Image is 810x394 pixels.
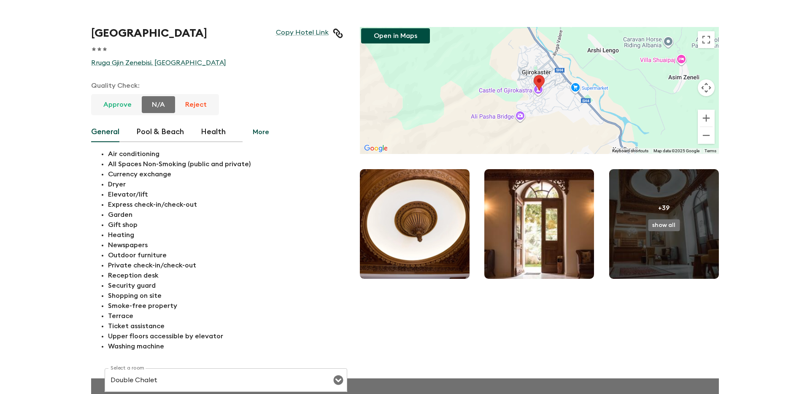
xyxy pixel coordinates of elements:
button: Zoom out [698,127,715,144]
button: Open [332,374,344,386]
div: Hotel Argjiro [534,75,545,91]
a: Terms (opens in new tab) [705,148,716,153]
button: Toggle fullscreen view [698,31,715,48]
p: Quality Check: [91,81,343,91]
p: Garden [108,210,343,220]
button: Reject [175,96,217,113]
p: Elevator/lift [108,189,343,200]
p: All Spaces Non-Smoking (public and private) [108,159,343,169]
a: Rruga Gjin Zenebisi, [GEOGRAPHIC_DATA] [91,59,343,67]
p: Smoke-free property [108,301,343,311]
button: Health [201,122,226,142]
p: Reception desk [108,270,343,281]
button: General [91,122,119,142]
p: Heating [108,230,343,240]
a: Open this area in Google Maps (opens a new window) [362,143,390,154]
span: Map data ©2025 Google [653,148,699,153]
p: +39 [658,203,670,213]
p: Currency exchange [108,169,343,179]
button: Keyboard shortcuts [612,148,648,154]
img: Google [362,143,390,154]
button: N/A [142,96,175,113]
button: Pool & Beach [136,122,184,142]
label: Select a room [111,364,144,372]
a: Copy Hotel Link [276,28,329,38]
button: show all [648,219,680,231]
p: Washing machine [108,341,343,351]
p: Terrace [108,311,343,321]
p: Newspapers [108,240,343,250]
p: Private check-in/check-out [108,260,343,270]
h1: [GEOGRAPHIC_DATA] [91,27,207,40]
p: Gift shop [108,220,343,230]
button: Zoom in [698,110,715,127]
p: Dryer [108,179,343,189]
button: More [243,122,279,142]
p: Express check-in/check-out [108,200,343,210]
p: Outdoor furniture [108,250,343,260]
button: Open in Maps [361,28,430,43]
p: Ticket assistance [108,321,343,331]
button: Map camera controls [698,79,715,96]
p: Security guard [108,281,343,291]
p: Shopping on site [108,291,343,301]
button: Approve [93,96,142,113]
p: Air conditioning [108,149,343,159]
p: Upper floors accessible by elevator [108,331,343,341]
